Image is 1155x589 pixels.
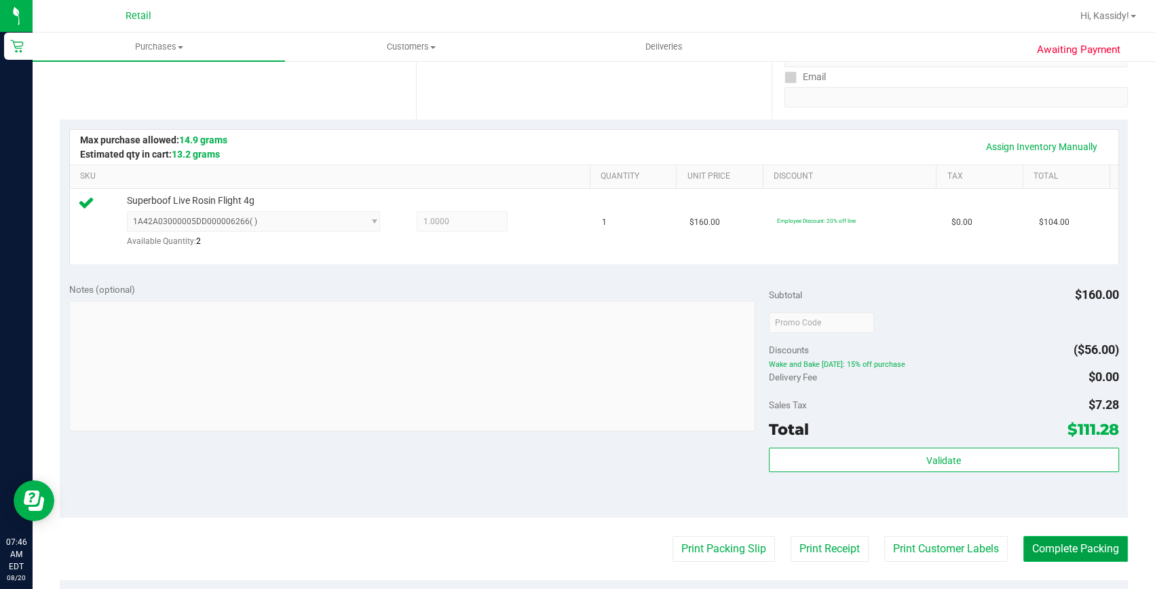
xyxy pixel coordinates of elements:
[1075,287,1119,302] span: $160.00
[926,455,961,466] span: Validate
[769,338,809,362] span: Discounts
[627,41,701,53] span: Deliveries
[687,171,758,182] a: Unit Price
[80,149,220,160] span: Estimated qty in cart:
[777,217,856,224] span: Employee Discount: 20% off line
[977,135,1106,158] a: Assign Inventory Manually
[69,284,135,295] span: Notes (optional)
[127,232,394,258] div: Available Quantity:
[6,573,26,583] p: 08/20
[1088,370,1119,384] span: $0.00
[1080,10,1129,21] span: Hi, Kassidy!
[33,33,285,61] a: Purchases
[769,313,874,333] input: Promo Code
[784,67,826,87] label: Email
[769,420,809,439] span: Total
[172,149,220,160] span: 13.2 grams
[884,536,1008,562] button: Print Customer Labels
[601,171,671,182] a: Quantity
[1037,42,1120,58] span: Awaiting Payment
[774,171,931,182] a: Discount
[537,33,790,61] a: Deliveries
[126,10,151,22] span: Retail
[951,216,972,229] span: $0.00
[769,399,807,410] span: Sales Tax
[80,135,227,145] span: Max purchase allowed:
[179,135,227,145] span: 14.9 grams
[1074,342,1119,357] span: ($56.00)
[947,171,1018,182] a: Tax
[769,372,817,382] span: Delivery Fee
[285,33,537,61] a: Customers
[689,216,720,229] span: $160.00
[602,216,607,229] span: 1
[769,289,802,300] span: Subtotal
[791,536,869,562] button: Print Receipt
[1034,171,1104,182] a: Total
[127,194,254,207] span: Superboof Live Rosin Flight 4g
[6,536,26,573] p: 07:46 AM EDT
[673,536,775,562] button: Print Packing Slip
[769,448,1119,472] button: Validate
[10,39,24,53] inline-svg: Retail
[1039,216,1069,229] span: $104.00
[1067,420,1119,439] span: $111.28
[769,360,1119,370] span: Wake and Bake [DATE]: 15% off purchase
[1088,397,1119,412] span: $7.28
[14,480,54,521] iframe: Resource center
[286,41,537,53] span: Customers
[1023,536,1128,562] button: Complete Packing
[196,236,201,246] span: 2
[33,41,285,53] span: Purchases
[80,171,584,182] a: SKU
